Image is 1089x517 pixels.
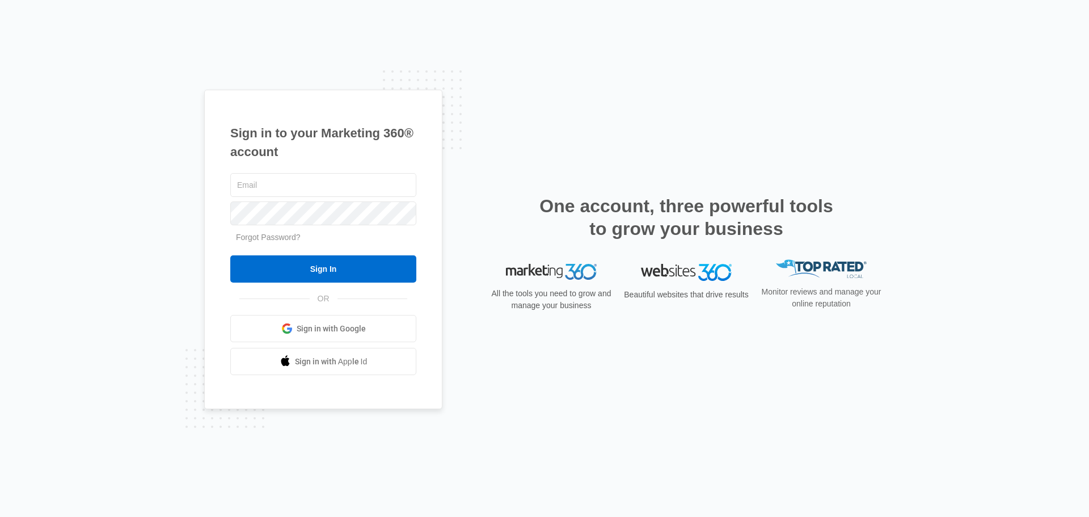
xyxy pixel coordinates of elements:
a: Forgot Password? [236,233,301,242]
span: Sign in with Apple Id [295,356,368,368]
input: Email [230,173,416,197]
p: Monitor reviews and manage your online reputation [758,291,885,314]
a: Sign in with Google [230,315,416,342]
span: Sign in with Google [297,323,366,335]
p: All the tools you need to grow and manage your business [488,288,615,312]
h1: Sign in to your Marketing 360® account [230,124,416,161]
img: Marketing 360 [506,264,597,280]
h2: One account, three powerful tools to grow your business [536,195,837,240]
input: Sign In [230,255,416,283]
a: Sign in with Apple Id [230,348,416,375]
img: Top Rated Local [776,264,867,283]
p: Beautiful websites that drive results [623,289,750,301]
img: Websites 360 [641,264,732,280]
span: OR [310,293,337,305]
